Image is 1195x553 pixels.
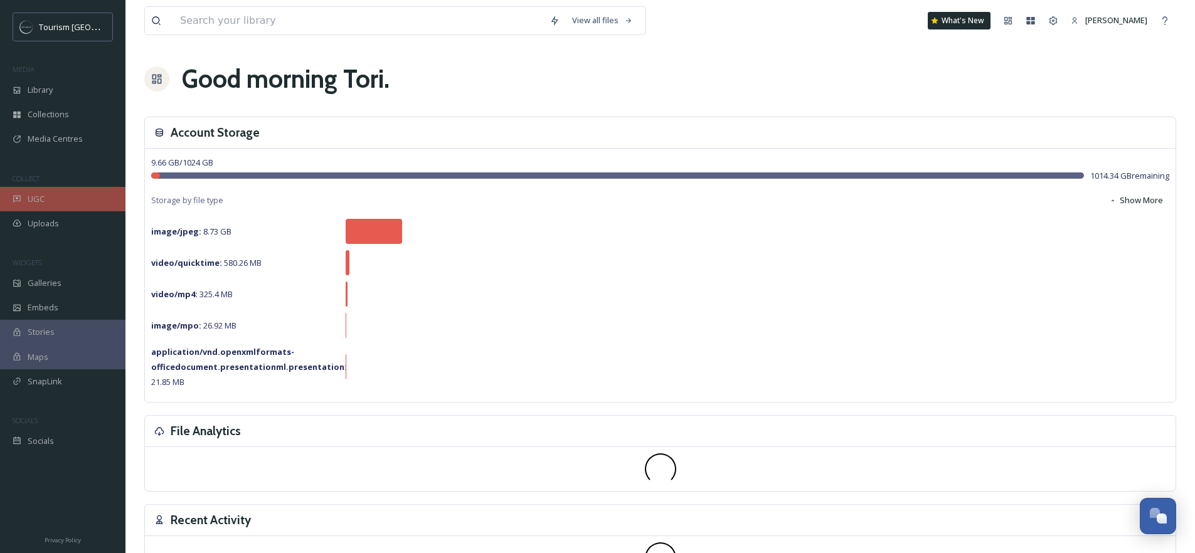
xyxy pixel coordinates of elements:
span: Collections [28,108,69,120]
strong: video/mp4 : [151,288,198,300]
span: MEDIA [13,65,35,74]
span: Media Centres [28,133,83,145]
span: Tourism [GEOGRAPHIC_DATA] [39,21,151,33]
h3: File Analytics [171,422,241,440]
span: 1014.34 GB remaining [1090,170,1169,182]
span: 26.92 MB [151,320,236,331]
strong: image/jpeg : [151,226,201,237]
span: 9.66 GB / 1024 GB [151,157,213,168]
strong: video/quicktime : [151,257,222,268]
span: Socials [28,435,54,447]
span: COLLECT [13,174,40,183]
img: OMNISEND%20Email%20Square%20Images%20.png [20,21,33,33]
span: 325.4 MB [151,288,233,300]
strong: application/vnd.openxmlformats-officedocument.presentationml.presentation : [151,346,347,372]
button: Show More [1103,188,1169,213]
h3: Account Storage [171,124,260,142]
a: Privacy Policy [45,532,81,547]
span: Privacy Policy [45,536,81,544]
span: [PERSON_NAME] [1085,14,1147,26]
a: What's New [928,12,991,29]
span: Maps [28,351,48,363]
span: Uploads [28,218,59,229]
span: Storage by file type [151,194,223,206]
span: Galleries [28,277,61,289]
span: Stories [28,326,55,338]
span: 8.73 GB [151,226,231,237]
span: 21.85 MB [151,346,347,387]
span: 580.26 MB [151,257,262,268]
button: Open Chat [1140,498,1176,534]
span: WIDGETS [13,258,41,267]
span: Embeds [28,302,58,313]
h3: Recent Activity [171,511,251,529]
a: View all files [566,8,639,33]
h1: Good morning Tori . [182,60,390,98]
span: Library [28,84,53,96]
span: UGC [28,193,45,205]
a: [PERSON_NAME] [1065,8,1154,33]
input: Search your library [174,7,543,34]
span: SnapLink [28,376,62,387]
strong: image/mpo : [151,320,201,331]
span: SOCIALS [13,416,38,425]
